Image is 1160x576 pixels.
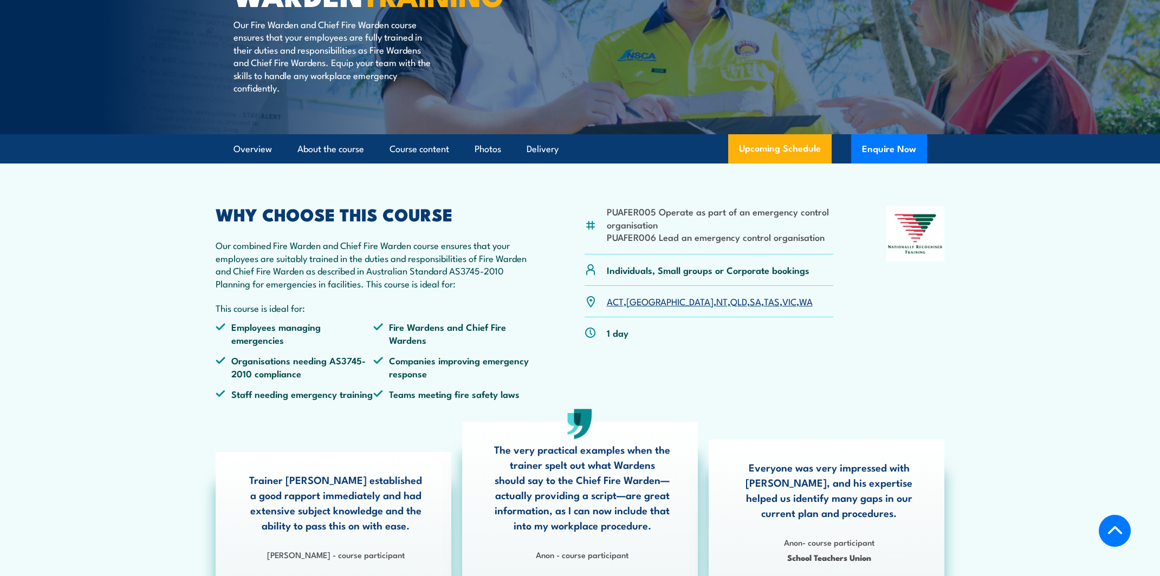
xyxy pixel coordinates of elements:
[248,472,424,533] p: Trainer [PERSON_NAME] established a good rapport immediately and had extensive subject knowledge ...
[373,354,532,379] li: Companies improving emergency response
[390,135,449,163] a: Course content
[494,442,671,533] p: The very practical examples when the trainer spelt out what Wardens should say to the Chief Fire ...
[607,294,624,307] a: ACT
[750,294,761,307] a: SA
[730,294,747,307] a: QLD
[234,18,431,94] p: Our Fire Warden and Chief Fire Warden course ensures that your employees are fully trained in the...
[607,264,809,276] p: Individuals, Small groups or Corporate bookings
[607,326,628,339] p: 1 day
[626,294,714,307] a: [GEOGRAPHIC_DATA]
[607,205,834,231] li: PUAFER005 Operate as part of an emergency control organisation
[851,134,927,163] button: Enquire Now
[373,388,532,400] li: Teams meeting fire safety laws
[536,548,628,560] strong: Anon - course participant
[716,294,728,307] a: NT
[216,354,374,379] li: Organisations needing AS3745-2010 compliance
[216,206,532,221] h2: WHY CHOOSE THIS COURSE
[373,320,532,346] li: Fire Wardens and Chief Fire Wardens
[527,135,559,163] a: Delivery
[782,294,796,307] a: VIC
[741,551,917,564] span: School Teachers Union
[607,231,834,243] li: PUAFER006 Lead an emergency control organisation
[784,536,874,548] strong: Anon- course participant
[267,548,405,560] strong: [PERSON_NAME] - course participant
[475,135,501,163] a: Photos
[741,460,917,520] p: Everyone was very impressed with [PERSON_NAME], and his expertise helped us identify many gaps in...
[216,388,374,400] li: Staff needing emergency training
[216,320,374,346] li: Employees managing emergencies
[764,294,780,307] a: TAS
[607,295,813,307] p: , , , , , , ,
[216,302,532,314] p: This course is ideal for:
[728,134,832,163] a: Upcoming Schedule
[216,239,532,290] p: Our combined Fire Warden and Chief Fire Warden course ensures that your employees are suitably tr...
[799,294,813,307] a: WA
[886,206,945,261] img: Nationally Recognised Training logo.
[234,135,272,163] a: Overview
[297,135,364,163] a: About the course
